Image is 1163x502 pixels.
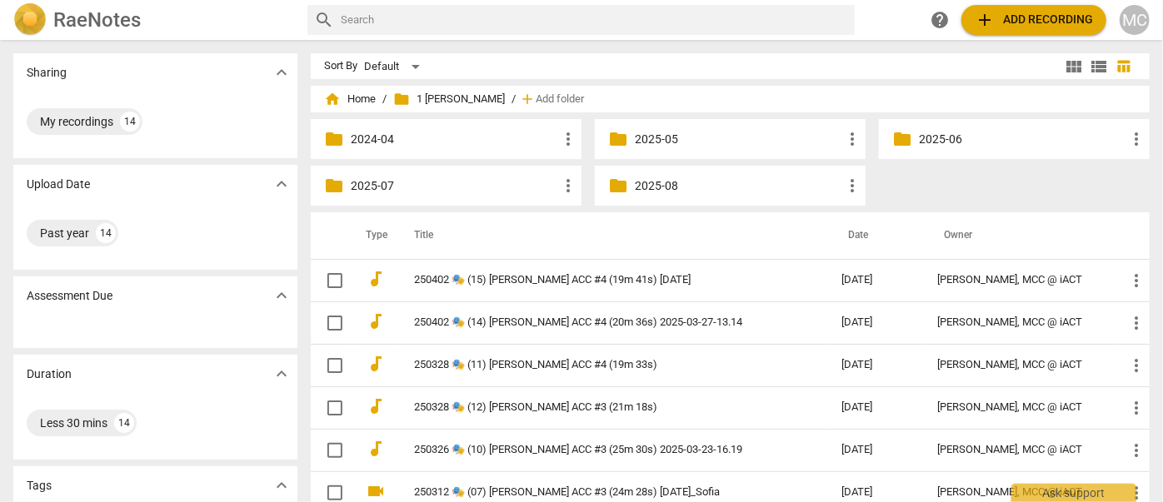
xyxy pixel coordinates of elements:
[414,274,782,286] a: 250402 🎭 (15) [PERSON_NAME] ACC #4 (19m 41s) [DATE]
[512,93,516,106] span: /
[937,401,1100,414] div: [PERSON_NAME], MCC @ iACT
[324,91,341,107] span: home
[829,301,924,344] td: [DATE]
[324,176,344,196] span: folder
[27,176,90,193] p: Upload Date
[414,316,782,329] a: 250402 🎭 (14) [PERSON_NAME] ACC #4 (20m 36s) 2025-03-27-13.14
[366,354,386,374] span: audiotrack
[937,359,1100,371] div: [PERSON_NAME], MCC @ iACT
[341,7,848,33] input: Search
[324,129,344,149] span: folder
[937,486,1100,499] div: [PERSON_NAME], MCC @ iACT
[842,176,862,196] span: more_vert
[1126,355,1146,375] span: more_vert
[27,477,52,495] p: Tags
[414,486,782,499] a: 250312 🎭 (07) [PERSON_NAME] ACC #3 (24m 28s) [DATE]_Sofia
[13,3,47,37] img: Logo
[635,131,842,148] p: 2025-05
[829,212,924,259] th: Date
[27,287,112,305] p: Assessment Due
[1011,484,1136,502] div: Ask support
[351,177,558,195] p: 2025-07
[608,176,628,196] span: folder
[829,429,924,471] td: [DATE]
[937,316,1100,329] div: [PERSON_NAME], MCC @ iACT
[272,286,292,306] span: expand_more
[366,439,386,459] span: audiotrack
[414,401,782,414] a: 250328 🎭 (12) [PERSON_NAME] ACC #3 (21m 18s)
[324,91,376,107] span: Home
[1064,57,1084,77] span: view_module
[394,212,829,259] th: Title
[558,176,578,196] span: more_vert
[366,481,386,501] span: videocam
[314,10,334,30] span: search
[937,274,1100,286] div: [PERSON_NAME], MCC @ iACT
[1061,54,1086,79] button: Tile view
[269,171,294,196] button: Show more
[366,311,386,331] span: audiotrack
[269,361,294,386] button: Show more
[364,53,426,80] div: Default
[1126,313,1146,333] span: more_vert
[40,415,107,431] div: Less 30 mins
[975,10,1093,30] span: Add recording
[53,8,141,32] h2: RaeNotes
[519,91,536,107] span: add
[925,5,955,35] a: Help
[829,344,924,386] td: [DATE]
[27,64,67,82] p: Sharing
[558,129,578,149] span: more_vert
[13,3,294,37] a: LogoRaeNotes
[269,473,294,498] button: Show more
[366,269,386,289] span: audiotrack
[930,10,950,30] span: help
[1086,54,1111,79] button: List view
[40,225,89,241] div: Past year
[919,131,1126,148] p: 2025-06
[393,91,410,107] span: folder
[1126,440,1146,460] span: more_vert
[269,60,294,85] button: Show more
[114,413,134,433] div: 14
[1089,57,1109,77] span: view_list
[937,444,1100,456] div: [PERSON_NAME], MCC @ iACT
[1126,271,1146,291] span: more_vert
[351,131,558,148] p: 2024-04
[120,112,140,132] div: 14
[414,359,782,371] a: 250328 🎭 (11) [PERSON_NAME] ACC #4 (19m 33s)
[272,364,292,384] span: expand_more
[324,60,357,72] div: Sort By
[829,259,924,301] td: [DATE]
[272,475,292,495] span: expand_more
[1120,5,1150,35] button: MC
[1116,58,1132,74] span: table_chart
[975,10,995,30] span: add
[366,396,386,416] span: audiotrack
[892,129,912,149] span: folder
[1126,398,1146,418] span: more_vert
[414,444,782,456] a: 250326 🎭 (10) [PERSON_NAME] ACC #3 (25m 30s) 2025-03-23-16.19
[536,93,584,106] span: Add folder
[1111,54,1136,79] button: Table view
[272,174,292,194] span: expand_more
[608,129,628,149] span: folder
[382,93,387,106] span: /
[27,365,72,383] p: Duration
[272,62,292,82] span: expand_more
[40,113,113,130] div: My recordings
[829,386,924,429] td: [DATE]
[924,212,1113,259] th: Owner
[1126,129,1146,149] span: more_vert
[635,177,842,195] p: 2025-08
[393,91,505,107] span: 1 [PERSON_NAME]
[352,212,394,259] th: Type
[269,283,294,308] button: Show more
[842,129,862,149] span: more_vert
[961,5,1106,35] button: Upload
[96,223,116,243] div: 14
